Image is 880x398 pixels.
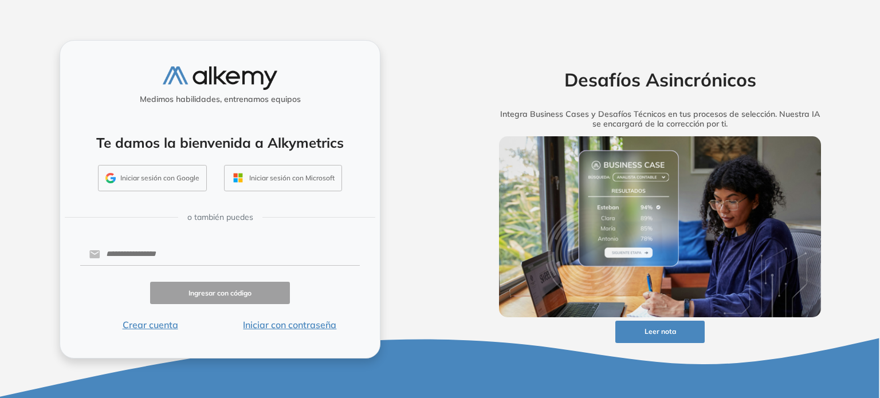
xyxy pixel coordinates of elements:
[481,69,839,90] h2: Desafíos Asincrónicos
[231,171,245,184] img: OUTLOOK_ICON
[615,321,705,343] button: Leer nota
[75,135,365,151] h4: Te damos la bienvenida a Alkymetrics
[823,343,880,398] div: Widget de chat
[150,282,290,304] button: Ingresar con código
[224,165,342,191] button: Iniciar sesión con Microsoft
[80,318,220,332] button: Crear cuenta
[163,66,277,90] img: logo-alkemy
[220,318,360,332] button: Iniciar con contraseña
[187,211,253,223] span: o también puedes
[823,343,880,398] iframe: Chat Widget
[98,165,207,191] button: Iniciar sesión con Google
[65,94,375,104] h5: Medimos habilidades, entrenamos equipos
[499,136,821,317] img: img-more-info
[481,109,839,129] h5: Integra Business Cases y Desafíos Técnicos en tus procesos de selección. Nuestra IA se encargará ...
[105,173,116,183] img: GMAIL_ICON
